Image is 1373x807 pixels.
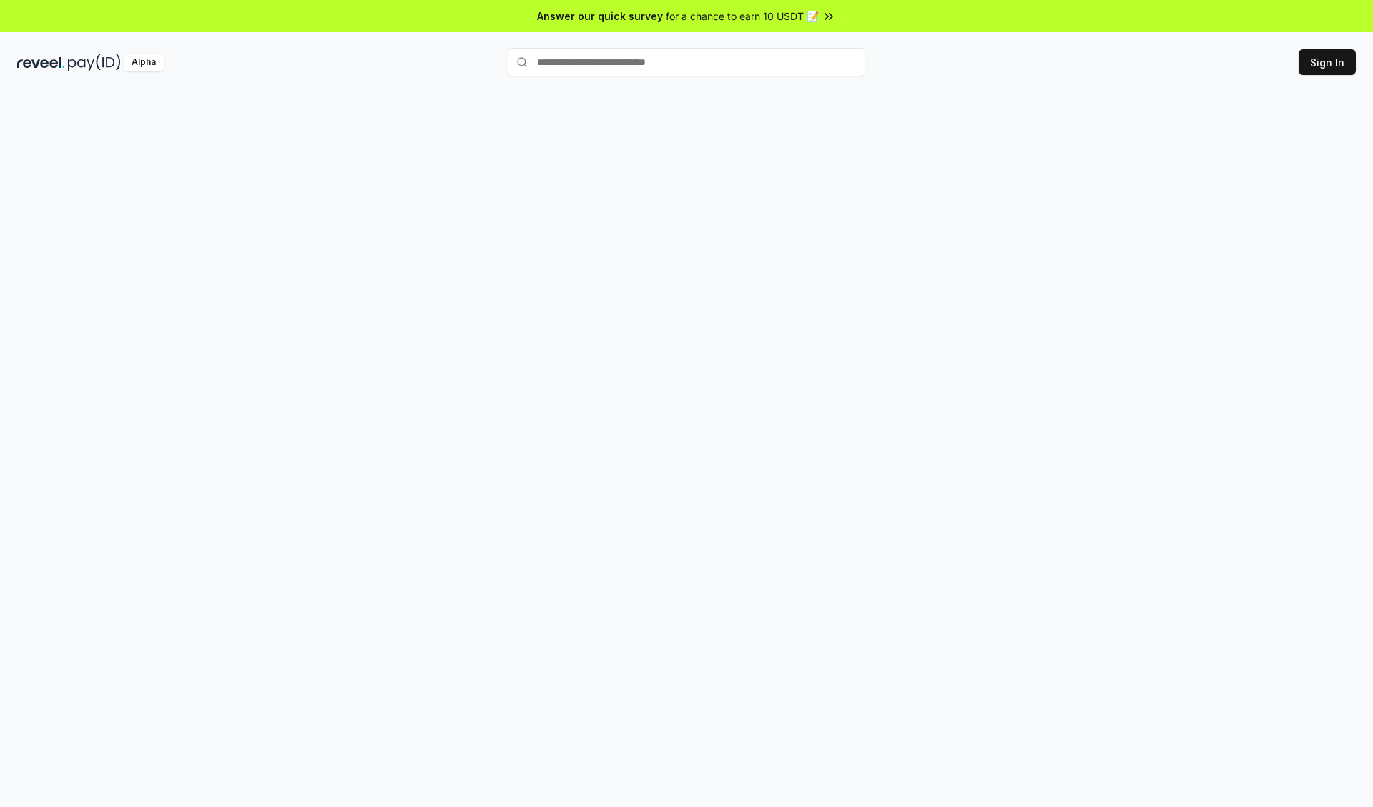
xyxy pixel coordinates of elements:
span: Answer our quick survey [537,9,663,24]
img: pay_id [68,54,121,71]
button: Sign In [1299,49,1356,75]
span: for a chance to earn 10 USDT 📝 [666,9,819,24]
div: Alpha [124,54,164,71]
img: reveel_dark [17,54,65,71]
